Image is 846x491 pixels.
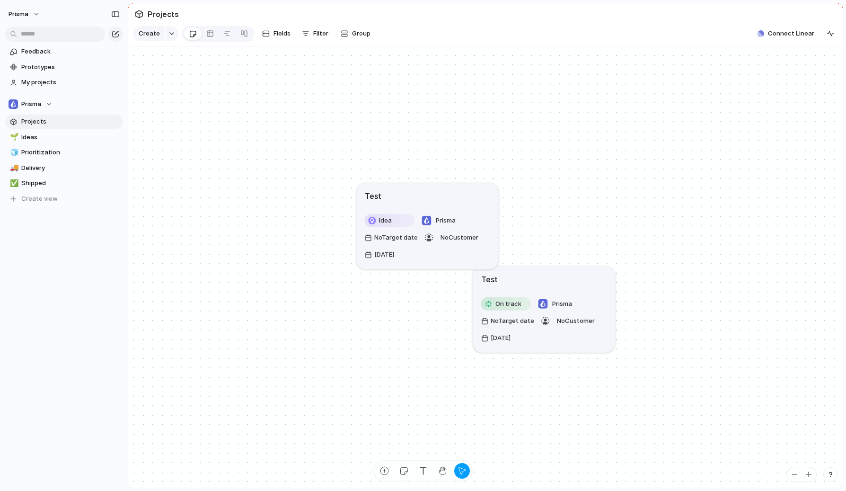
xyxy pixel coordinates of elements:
[9,133,18,142] button: 🌱
[139,29,160,38] span: Create
[5,60,123,74] a: Prototypes
[352,29,370,38] span: Group
[4,7,45,22] button: Prisma
[436,216,456,225] span: Prisma
[9,179,18,188] button: ✅
[313,29,328,38] span: Filter
[479,330,513,345] button: [DATE]
[258,26,294,41] button: Fields
[21,133,120,142] span: Ideas
[754,27,818,41] button: Connect Linear
[479,313,537,328] button: NoTarget date
[9,9,28,19] span: Prisma
[21,179,120,188] span: Shipped
[5,161,123,175] a: 🚚Delivery
[5,97,123,111] button: Prisma
[10,162,17,173] div: 🚚
[5,192,123,206] button: Create view
[298,26,332,41] button: Filter
[362,213,417,228] button: Idea
[362,247,397,262] button: [DATE]
[555,313,597,328] button: NoCustomer
[21,194,58,204] span: Create view
[495,299,521,309] span: On track
[5,176,123,190] a: ✅Shipped
[536,296,574,311] button: Prisma
[491,333,511,343] span: [DATE]
[5,145,123,160] a: 🧊Prioritization
[557,317,595,324] span: No Customer
[362,230,420,245] button: NoTarget date
[10,147,17,158] div: 🧊
[21,78,120,87] span: My projects
[419,213,458,228] button: Prisma
[481,273,498,285] h1: Test
[491,316,534,326] span: No Target date
[374,250,394,259] span: [DATE]
[21,148,120,157] span: Prioritization
[5,75,123,89] a: My projects
[5,45,123,59] a: Feedback
[9,148,18,157] button: 🧊
[21,99,41,109] span: Prisma
[133,26,165,41] button: Create
[438,230,481,245] button: NoCustomer
[9,163,18,173] button: 🚚
[5,115,123,129] a: Projects
[365,190,381,201] h1: Test
[5,130,123,144] a: 🌱Ideas
[336,26,375,41] button: Group
[10,132,17,143] div: 🌱
[21,117,120,126] span: Projects
[374,233,418,242] span: No Target date
[21,62,120,72] span: Prototypes
[21,47,120,56] span: Feedback
[768,29,814,38] span: Connect Linear
[146,6,181,23] span: Projects
[441,233,478,241] span: No Customer
[479,296,534,311] button: On track
[10,178,17,189] div: ✅
[379,216,392,225] span: Idea
[273,29,291,38] span: Fields
[21,163,120,173] span: Delivery
[552,299,572,309] span: Prisma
